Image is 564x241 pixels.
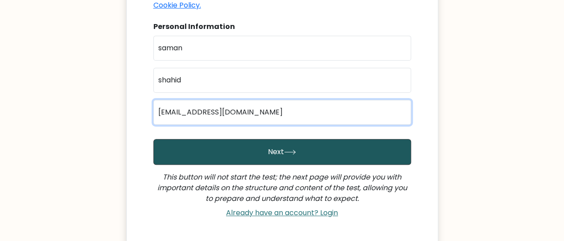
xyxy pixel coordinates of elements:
div: Personal Information [153,21,411,32]
a: Already have an account? Login [222,208,342,218]
button: Next [153,139,411,165]
input: Last name [153,68,411,93]
input: Email [153,100,411,125]
input: First name [153,36,411,61]
i: This button will not start the test; the next page will provide you with important details on the... [157,172,407,204]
